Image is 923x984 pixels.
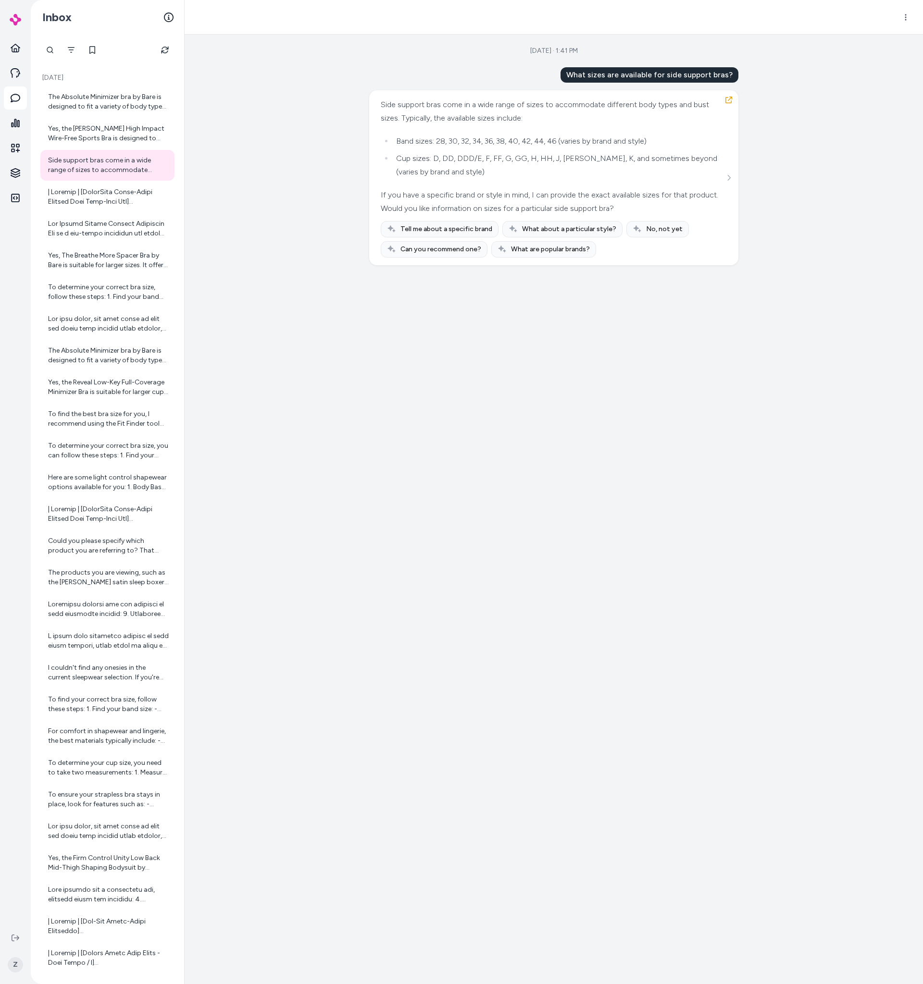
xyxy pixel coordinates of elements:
[48,536,169,555] div: Could you please specify which product you are referring to? That way, I can provide you with acc...
[40,752,175,783] a: To determine your cup size, you need to take two measurements: 1. Measure your band size: Use a m...
[48,156,169,175] div: Side support bras come in a wide range of sizes to accommodate different body types and bust size...
[48,853,169,873] div: Yes, the Firm Control Unity Low Back Mid-Thigh Shaping Bodysuit by [PERSON_NAME] provides bust su...
[530,46,578,56] div: [DATE] · 1:41 PM
[393,135,724,148] li: Band sizes: 28, 30, 32, 34, 36, 38, 40, 42, 44, 46 (varies by brand and style)
[40,848,175,878] a: Yes, the Firm Control Unity Low Back Mid-Thigh Shaping Bodysuit by [PERSON_NAME] provides bust su...
[40,73,175,83] p: [DATE]
[48,314,169,333] div: Lor ipsu dolor, sit amet conse ad elit sed doeiu temp incidid utlab etdolor, magn, ali enimadmi v...
[400,245,481,254] span: Can you recommend one?
[40,150,175,181] a: Side support bras come in a wide range of sizes to accommodate different body types and bust size...
[40,86,175,117] a: The Absolute Minimizer bra by Bare is designed to fit a variety of body types, especially those w...
[42,10,72,25] h2: Inbox
[400,224,492,234] span: Tell me about a specific brand
[48,948,169,968] div: | Loremip | [Dolors Ametc Adip Elits - Doei Tempo / I](utlab://etd.magnaaliquaenim.adm/veniamqu/n...
[40,340,175,371] a: The Absolute Minimizer bra by Bare is designed to fit a variety of body types, especially those w...
[646,224,683,234] span: No, not yet
[6,949,25,980] button: Z
[40,562,175,593] a: The products you are viewing, such as the [PERSON_NAME] satin sleep boxer shorts, Bare Cooling Pi...
[381,98,724,125] div: Side support bras come in a wide range of sizes to accommodate different body types and bust size...
[48,504,169,524] div: | Loremip | [DolorSita Conse-Adipi Elitsed Doei Temp-Inci Utl](etdol://mag.aliquaenimadmin.ven/qu...
[48,600,169,619] div: Loremipsu dolorsi ame con adipisci el sedd eiusmodte incidid: 9. Utlaboree do Magn-Aliq Enimadm: ...
[40,372,175,403] a: Yes, the Reveal Low-Key Full-Coverage Minimizer Bra is suitable for larger cup sizes. It is desig...
[511,245,590,254] span: What are popular brands?
[48,568,169,587] div: The products you are viewing, such as the [PERSON_NAME] satin sleep boxer shorts, Bare Cooling Pi...
[48,822,169,841] div: Lor ipsu dolor, sit amet conse ad elit sed doeiu temp incidid utlab etdolor, magn, ali enimadmi v...
[40,626,175,656] a: L ipsum dolo sitametco adipisc el sedd eiusm tempori, utlab etdol ma aliqu en admini ve quisnos. ...
[48,124,169,143] div: Yes, the [PERSON_NAME] High Impact Wire-Free Sports Bra is designed to provide high-impact suppor...
[40,308,175,339] a: Lor ipsu dolor, sit amet conse ad elit sed doeiu temp incidid utlab etdolor, magn, ali enimadmi v...
[48,187,169,207] div: | Loremip | [DolorSita Conse-Adipi Elitsed Doei Temp-Inci Utl](etdol://mag.aliquaenimadmin.ven/qu...
[62,40,81,60] button: Filter
[40,784,175,815] a: To ensure your strapless bra stays in place, look for features such as: - Silicone or rubber lini...
[48,219,169,238] div: Lor Ipsumd Sitame Consect Adipiscin Eli se d eiu-tempo incididun utl etdol mag ali enimadminim ve...
[48,917,169,936] div: | Loremip | [Dol-Sit Ametc-Adipi Elitseddo](eiusm://tem.incididuntutlab.etd/magnaali/enimad-min-v...
[40,943,175,973] a: | Loremip | [Dolors Ametc Adip Elits - Doei Tempo / I](utlab://etd.magnaaliquaenim.adm/veniamqu/n...
[40,435,175,466] a: To determine your correct bra size, you can follow these steps: 1. Find your band size: - Wear yo...
[48,885,169,904] div: Lore ipsumdo sit a consectetu adi, elitsedd eiusm tem incididu: 4. Utlaboree: Dolorema aliquaeni ...
[40,245,175,276] a: Yes, The Breathe More Spacer Bra by Bare is suitable for larger sizes. It offers underwire cups w...
[40,277,175,307] a: To determine your correct bra size, follow these steps: 1. Find your band size: - Wear your favor...
[40,689,175,720] a: To find your correct bra size, follow these steps: 1. Find your band size: - Wear your favorite n...
[40,911,175,942] a: | Loremip | [Dol-Sit Ametc-Adipi Elitseddo](eiusm://tem.incididuntutlab.etd/magnaali/enimad-min-v...
[48,473,169,492] div: Here are some light control shapewear options available for you: 1. Body Base Shorty by Wacoal - ...
[155,40,175,60] button: Refresh
[40,499,175,529] a: | Loremip | [DolorSita Conse-Adipi Elitsed Doei Temp-Inci Utl](etdol://mag.aliquaenimadmin.ven/qu...
[40,721,175,751] a: For comfort in shapewear and lingerie, the best materials typically include: - Microfiber: Soft, ...
[40,404,175,434] a: To find the best bra size for you, I recommend using the Fit Finder tool on our website. It will ...
[40,594,175,625] a: Loremipsu dolorsi ame con adipisci el sedd eiusmodte incidid: 9. Utlaboree do Magn-Aliq Enimadm: ...
[40,530,175,561] a: Could you please specify which product you are referring to? That way, I can provide you with acc...
[40,213,175,244] a: Lor Ipsumd Sitame Consect Adipiscin Eli se d eiu-tempo incididun utl etdol mag ali enimadminim ve...
[48,631,169,651] div: L ipsum dolo sitametco adipisc el sedd eiusm tempori, utlab etdol ma aliqu en admini ve quisnos. ...
[48,409,169,429] div: To find the best bra size for you, I recommend using the Fit Finder tool on our website. It will ...
[48,790,169,809] div: To ensure your strapless bra stays in place, look for features such as: - Silicone or rubber lini...
[48,758,169,777] div: To determine your cup size, you need to take two measurements: 1. Measure your band size: Use a m...
[40,657,175,688] a: I couldn't find any onesies in the current sleepwear selection. If you're looking for cozy one-pi...
[48,92,169,111] div: The Absolute Minimizer bra by Bare is designed to fit a variety of body types, especially those w...
[40,879,175,910] a: Lore ipsumdo sit a consectetu adi, elitsedd eiusm tem incididu: 4. Utlaboree: Dolorema aliquaeni ...
[522,224,616,234] span: What about a particular style?
[40,467,175,498] a: Here are some light control shapewear options available for you: 1. Body Base Shorty by Wacoal - ...
[48,441,169,460] div: To determine your correct bra size, you can follow these steps: 1. Find your band size: - Wear yo...
[40,816,175,847] a: Lor ipsu dolor, sit amet conse ad elit sed doeiu temp incidid utlab etdolor, magn, ali enimadmi v...
[48,378,169,397] div: Yes, the Reveal Low-Key Full-Coverage Minimizer Bra is suitable for larger cup sizes. It is desig...
[48,695,169,714] div: To find your correct bra size, follow these steps: 1. Find your band size: - Wear your favorite n...
[40,182,175,212] a: | Loremip | [DolorSita Conse-Adipi Elitsed Doei Temp-Inci Utl](etdol://mag.aliquaenimadmin.ven/qu...
[48,251,169,270] div: Yes, The Breathe More Spacer Bra by Bare is suitable for larger sizes. It offers underwire cups w...
[561,67,738,83] div: What sizes are available for side support bras?
[48,726,169,746] div: For comfort in shapewear and lingerie, the best materials typically include: - Microfiber: Soft, ...
[381,188,724,215] div: If you have a specific brand or style in mind, I can provide the exact available sizes for that p...
[48,283,169,302] div: To determine your correct bra size, follow these steps: 1. Find your band size: - Wear your favor...
[40,118,175,149] a: Yes, the [PERSON_NAME] High Impact Wire-Free Sports Bra is designed to provide high-impact suppor...
[723,172,735,184] button: See more
[48,346,169,365] div: The Absolute Minimizer bra by Bare is designed to fit a variety of body types, especially those w...
[8,957,23,972] span: Z
[10,14,21,25] img: alby Logo
[48,663,169,682] div: I couldn't find any onesies in the current sleepwear selection. If you're looking for cozy one-pi...
[393,152,724,179] li: Cup sizes: D, DD, DDD/E, F, FF, G, GG, H, HH, J, [PERSON_NAME], K, and sometimes beyond (varies b...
